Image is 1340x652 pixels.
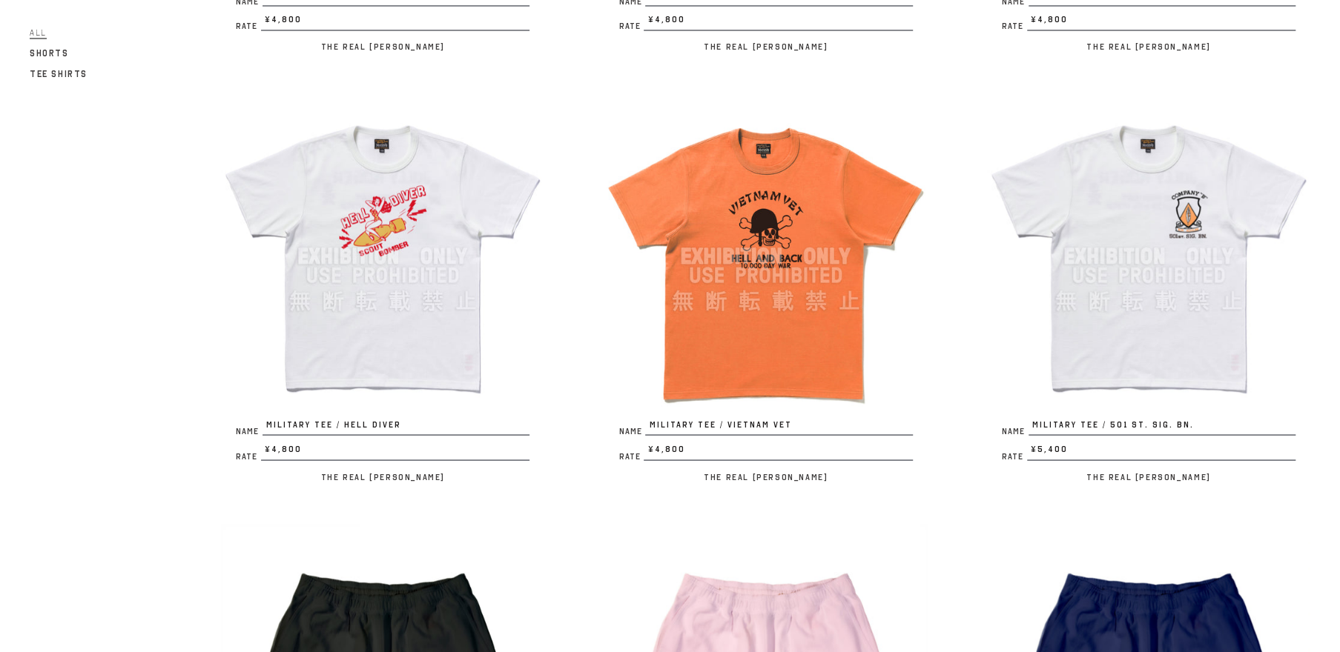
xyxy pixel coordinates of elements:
[236,427,263,435] span: Name
[604,468,927,485] p: The Real [PERSON_NAME]
[618,22,644,30] span: Rate
[236,452,261,460] span: Rate
[1027,442,1296,460] span: ¥5,400
[1027,13,1296,31] span: ¥4,800
[1002,22,1027,30] span: Rate
[30,27,47,39] span: All
[1002,427,1029,435] span: Name
[604,38,927,56] p: The Real [PERSON_NAME]
[604,94,927,417] img: MILITARY TEE / VIETNAM VET
[987,94,1310,485] a: MILITARY TEE / 501 st. SIG. BN. NameMILITARY TEE / 501 st. SIG. BN. Rate¥5,400 The Real [PERSON_N...
[1002,452,1027,460] span: Rate
[618,427,645,435] span: Name
[604,94,927,485] a: MILITARY TEE / VIETNAM VET NameMILITARY TEE / VIETNAM VET Rate¥4,800 The Real [PERSON_NAME]
[30,24,47,41] a: All
[30,48,69,59] span: Shorts
[645,418,912,436] span: MILITARY TEE / VIETNAM VET
[261,13,529,31] span: ¥4,800
[644,13,912,31] span: ¥4,800
[30,44,69,62] a: Shorts
[1029,418,1296,436] span: MILITARY TEE / 501 st. SIG. BN.
[30,69,88,79] span: Tee Shirts
[221,38,544,56] p: The Real [PERSON_NAME]
[221,94,544,485] a: MILITARY TEE / HELL DIVER NameMILITARY TEE / HELL DIVER Rate¥4,800 The Real [PERSON_NAME]
[987,94,1310,417] img: MILITARY TEE / 501 st. SIG. BN.
[618,452,644,460] span: Rate
[221,468,544,485] p: The Real [PERSON_NAME]
[261,442,529,460] span: ¥4,800
[987,38,1310,56] p: The Real [PERSON_NAME]
[30,65,88,83] a: Tee Shirts
[236,22,261,30] span: Rate
[221,94,544,417] img: MILITARY TEE / HELL DIVER
[987,468,1310,485] p: The Real [PERSON_NAME]
[644,442,912,460] span: ¥4,800
[263,418,529,436] span: MILITARY TEE / HELL DIVER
